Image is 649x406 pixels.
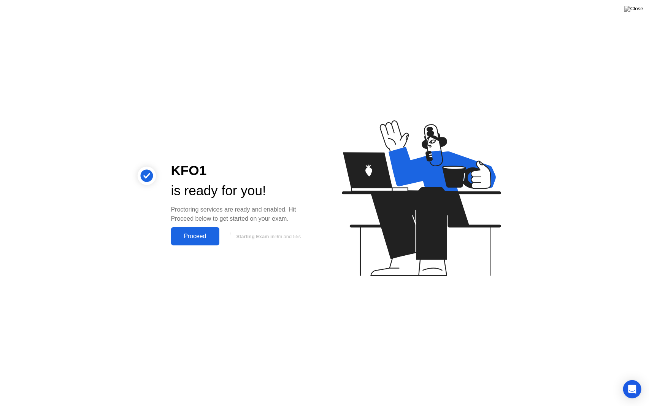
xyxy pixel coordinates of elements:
[223,229,313,244] button: Starting Exam in9m and 55s
[623,380,641,398] div: Open Intercom Messenger
[171,227,219,245] button: Proceed
[171,205,313,223] div: Proctoring services are ready and enabled. Hit Proceed below to get started on your exam.
[624,6,643,12] img: Close
[275,234,301,239] span: 9m and 55s
[171,181,313,201] div: is ready for you!
[173,233,217,240] div: Proceed
[171,161,313,181] div: KFO1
